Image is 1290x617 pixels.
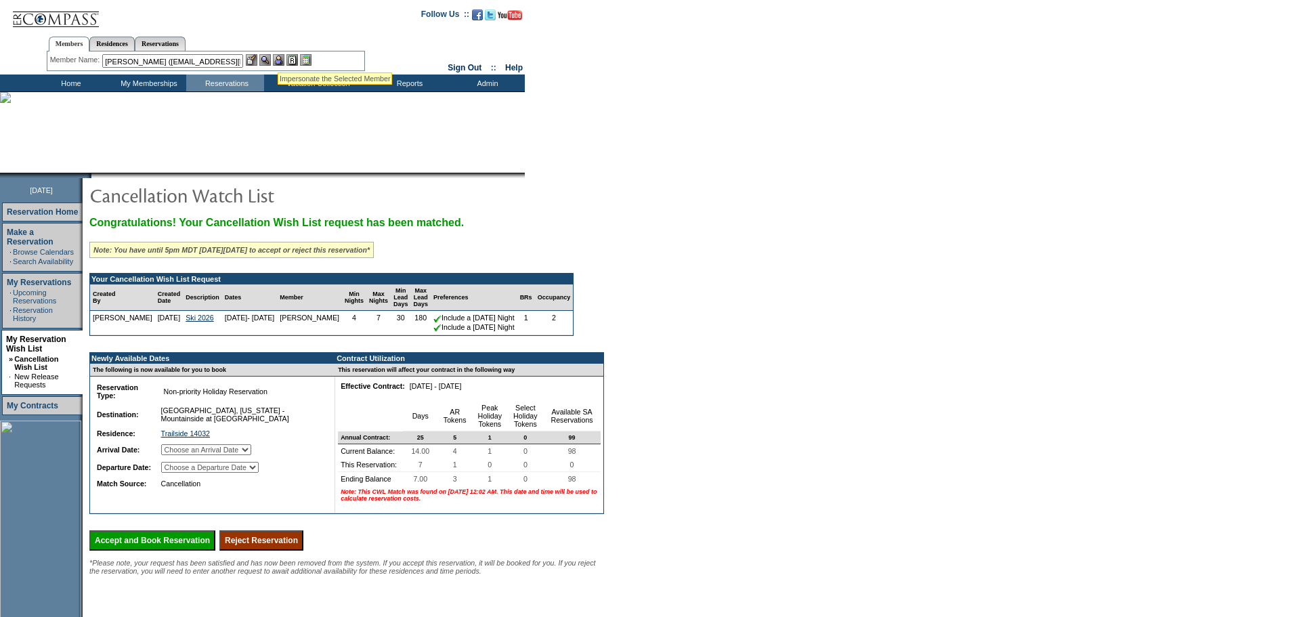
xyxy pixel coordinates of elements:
td: Newly Available Dates [90,353,327,364]
span: 5 [450,431,459,444]
a: Reservations [135,37,186,51]
img: Follow us on Twitter [485,9,496,20]
img: chkSmaller.gif [433,315,442,323]
td: [DATE] [155,311,184,335]
td: Available SA Reservations [543,401,601,431]
img: b_edit.gif [246,54,257,66]
a: Members [49,37,90,51]
a: Upcoming Reservations [13,289,56,305]
a: Ski 2026 [186,314,213,322]
td: Cancellation [158,477,324,490]
span: 99 [566,431,578,444]
span: 0 [567,458,577,471]
b: Arrival Date: [97,446,139,454]
b: Effective Contract: [341,382,405,390]
a: Help [505,63,523,72]
td: Created By [90,284,155,311]
span: 1 [485,472,494,486]
td: 30 [391,311,411,335]
a: My Reservations [7,278,71,287]
span: 14.00 [408,444,432,458]
span: 4 [450,444,460,458]
a: Reservation Home [7,207,78,217]
span: 7.00 [410,472,430,486]
td: Annual Contract: [338,431,403,444]
a: Follow us on Twitter [485,14,496,22]
a: New Release Requests [14,373,58,389]
span: :: [491,63,496,72]
td: Min Nights [342,284,366,311]
td: Current Balance: [338,444,403,458]
a: Make a Reservation [7,228,53,247]
b: Reservation Type: [97,383,138,400]
td: [PERSON_NAME] [277,311,342,335]
span: 0 [485,458,494,471]
img: chkSmaller.gif [433,324,442,332]
span: 0 [521,444,530,458]
td: · [9,373,13,389]
div: Impersonate the Selected Member [280,75,390,83]
img: Impersonate [273,54,284,66]
img: blank.gif [91,173,93,178]
nobr: [DATE] - [DATE] [410,382,462,390]
td: Preferences [431,284,517,311]
a: Search Availability [13,257,73,265]
td: The following is now available for you to book [90,364,327,377]
input: Accept and Book Reservation [89,530,215,551]
td: · [9,289,12,305]
input: Reject Reservation [219,530,303,551]
td: Include a [DATE] Night Include a [DATE] Night [431,311,517,335]
a: Sign Out [448,63,481,72]
td: Max Nights [366,284,391,311]
b: » [9,355,13,363]
td: 180 [411,311,431,335]
td: Reservations [186,75,264,91]
td: Contract Utilization [335,353,603,364]
i: Note: You have until 5pm MDT [DATE][DATE] to accept or reject this reservation* [93,246,370,254]
span: 1 [485,444,494,458]
img: Become our fan on Facebook [472,9,483,20]
td: · [9,306,12,322]
td: Description [183,284,222,311]
td: BRs [517,284,535,311]
span: 1 [486,431,494,444]
td: This reservation will affect your contract in the following way [335,364,603,377]
td: 4 [342,311,366,335]
span: 98 [565,444,579,458]
td: 1 [517,311,535,335]
td: [PERSON_NAME] [90,311,155,335]
img: promoShadowLeftCorner.gif [87,173,91,178]
img: Reservations [286,54,298,66]
td: My Memberships [108,75,186,91]
b: Residence: [97,429,135,438]
a: Subscribe to our YouTube Channel [498,14,522,22]
a: My Contracts [7,401,58,410]
td: Vacation Collection [264,75,369,91]
td: Your Cancellation Wish List Request [90,274,573,284]
a: Trailside 14032 [161,429,210,438]
span: 0 [521,431,530,444]
a: Residences [89,37,135,51]
td: Note: This CWL Match was found on [DATE] 12:02 AM. This date and time will be used to calculate r... [338,486,601,505]
span: 0 [521,458,530,471]
td: Max Lead Days [411,284,431,311]
td: Reports [369,75,447,91]
td: Peak Holiday Tokens [472,401,508,431]
td: This Reservation: [338,458,403,472]
span: 0 [521,472,530,486]
span: *Please note, your request has been satisfied and has now been removed from the system. If you ac... [89,559,596,575]
td: · [9,248,12,256]
div: Member Name: [50,54,102,66]
td: 7 [366,311,391,335]
td: Ending Balance [338,472,403,486]
span: 3 [450,472,460,486]
td: Min Lead Days [391,284,411,311]
img: View [259,54,271,66]
td: Created Date [155,284,184,311]
span: Non-priority Holiday Reservation [161,385,270,398]
td: Days [403,401,438,431]
a: Cancellation Wish List [14,355,58,371]
img: b_calculator.gif [300,54,311,66]
td: Occupancy [535,284,574,311]
a: Reservation History [13,306,53,322]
